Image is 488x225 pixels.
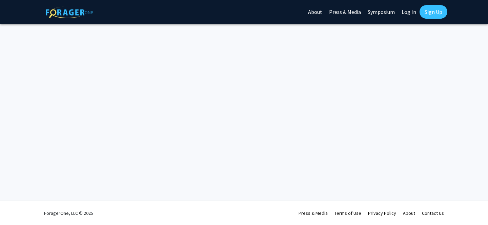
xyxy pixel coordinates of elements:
a: Privacy Policy [368,210,396,216]
div: ForagerOne, LLC © 2025 [44,201,93,225]
a: Contact Us [422,210,444,216]
a: Press & Media [299,210,328,216]
img: ForagerOne Logo [46,6,93,18]
a: About [403,210,415,216]
a: Terms of Use [334,210,361,216]
a: Sign Up [420,5,447,19]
